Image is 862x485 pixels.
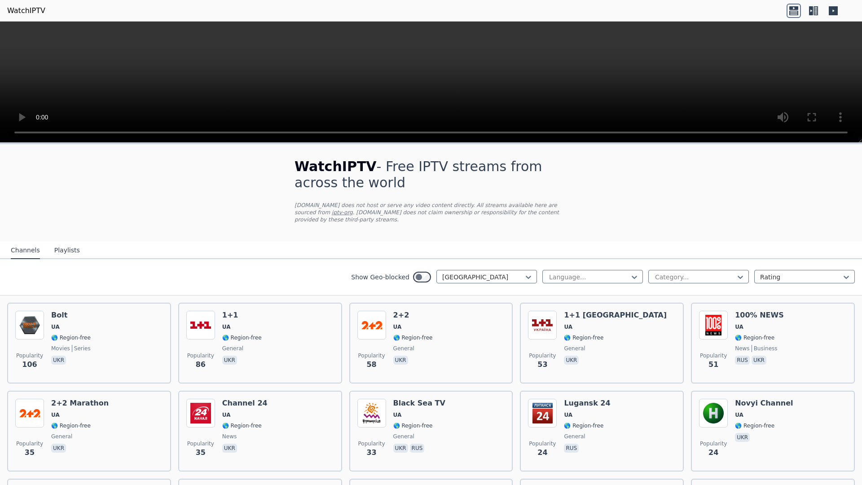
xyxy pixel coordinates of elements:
p: [DOMAIN_NAME] does not host or serve any video content directly. All streams available here are s... [295,202,567,223]
img: 1+1 [186,311,215,339]
span: Popularity [358,352,385,359]
span: 🌎 Region-free [222,422,262,429]
span: 24 [537,447,547,458]
p: ukr [393,356,408,365]
span: Popularity [529,352,556,359]
span: movies [51,345,70,352]
h1: - Free IPTV streams from across the world [295,159,567,191]
h6: Bolt [51,311,91,320]
h6: Black Sea TV [393,399,445,408]
span: UA [51,323,60,331]
a: iptv-org [332,209,353,216]
h6: Novyi Channel [735,399,793,408]
span: UA [51,411,60,419]
span: 35 [25,447,35,458]
img: Black Sea TV [357,399,386,428]
img: Novyi Channel [699,399,728,428]
span: Popularity [358,440,385,447]
p: rus [735,356,750,365]
span: Popularity [187,440,214,447]
span: general [393,433,414,440]
h6: 1+1 [GEOGRAPHIC_DATA] [564,311,667,320]
p: ukr [222,444,237,453]
span: 51 [708,359,718,370]
span: 🌎 Region-free [51,334,91,341]
span: UA [564,411,572,419]
img: 1+1 Ukraina [528,311,557,339]
span: UA [222,323,231,331]
span: UA [393,411,402,419]
p: ukr [735,433,750,442]
p: ukr [222,356,237,365]
p: rus [410,444,425,453]
span: 🌎 Region-free [222,334,262,341]
p: ukr [752,356,766,365]
span: series [72,345,91,352]
h6: Channel 24 [222,399,268,408]
p: ukr [393,444,408,453]
span: news [222,433,237,440]
p: rus [564,444,579,453]
a: WatchIPTV [7,5,45,16]
span: 86 [196,359,206,370]
img: 100% NEWS [699,311,728,339]
span: Popularity [16,440,43,447]
span: 🌎 Region-free [735,334,774,341]
h6: 1+1 [222,311,262,320]
span: general [564,433,585,440]
span: Popularity [529,440,556,447]
span: 🌎 Region-free [393,334,433,341]
span: 🌎 Region-free [393,422,433,429]
span: general [222,345,243,352]
p: ukr [51,444,66,453]
span: general [51,433,72,440]
button: Playlists [54,242,80,259]
span: 🌎 Region-free [564,422,603,429]
span: 24 [708,447,718,458]
button: Channels [11,242,40,259]
img: Channel 24 [186,399,215,428]
span: UA [564,323,572,331]
span: 35 [196,447,206,458]
span: Popularity [700,440,727,447]
h6: Lugansk 24 [564,399,610,408]
img: Bolt [15,311,44,339]
span: UA [735,323,743,331]
img: 2+2 Marathon [15,399,44,428]
h6: 100% NEWS [735,311,784,320]
span: UA [393,323,402,331]
span: general [564,345,585,352]
p: ukr [564,356,579,365]
span: news [735,345,749,352]
span: WatchIPTV [295,159,377,174]
h6: 2+2 [393,311,433,320]
span: Popularity [700,352,727,359]
span: 58 [366,359,376,370]
label: Show Geo-blocked [351,273,409,282]
span: 53 [537,359,547,370]
h6: 2+2 Marathon [51,399,109,408]
p: ukr [51,356,66,365]
span: 🌎 Region-free [51,422,91,429]
span: business [752,345,778,352]
span: UA [735,411,743,419]
span: 33 [366,447,376,458]
span: 🌎 Region-free [564,334,603,341]
span: 106 [22,359,37,370]
span: UA [222,411,231,419]
span: 🌎 Region-free [735,422,774,429]
span: Popularity [16,352,43,359]
span: Popularity [187,352,214,359]
img: Lugansk 24 [528,399,557,428]
span: general [393,345,414,352]
img: 2+2 [357,311,386,339]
